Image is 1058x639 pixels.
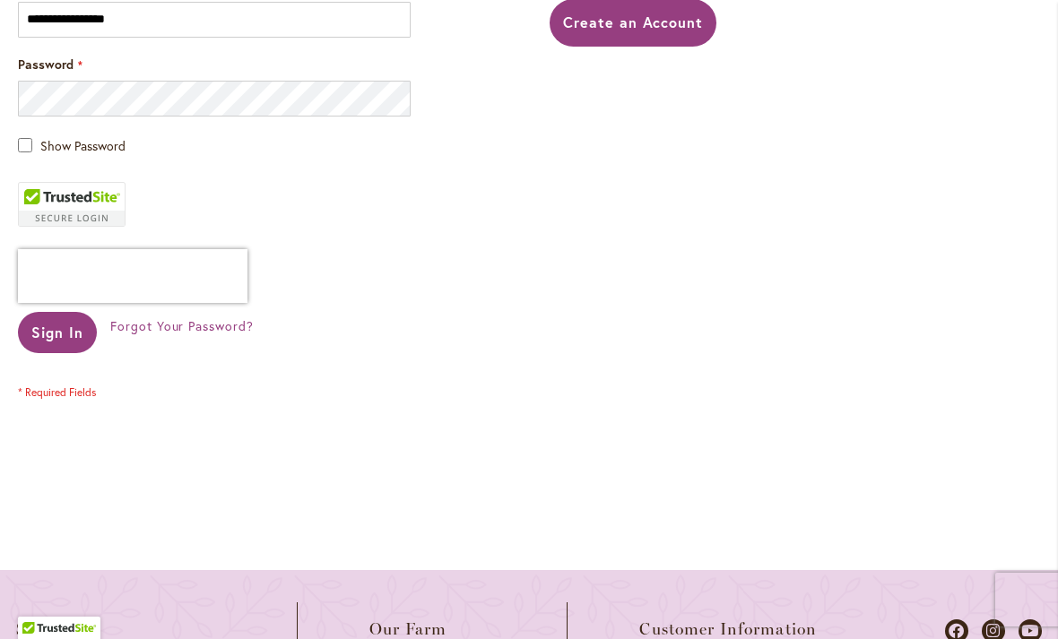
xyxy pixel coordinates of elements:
span: Our Farm [369,620,447,638]
iframe: Launch Accessibility Center [13,575,64,626]
div: TrustedSite Certified [18,182,126,227]
span: Password [18,56,74,73]
span: Show Password [40,137,126,154]
iframe: reCAPTCHA [18,249,247,303]
span: Sign In [31,323,83,341]
button: Sign In [18,312,97,353]
span: Customer Information [639,620,817,638]
span: Shop [16,620,56,638]
span: Create an Account [563,13,704,31]
span: Forgot Your Password? [110,317,254,334]
a: Forgot Your Password? [110,317,254,335]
